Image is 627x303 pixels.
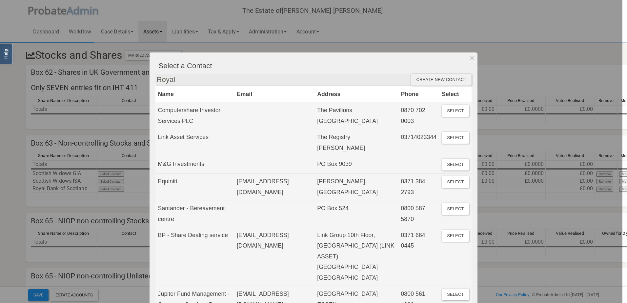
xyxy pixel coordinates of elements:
button: Select [442,159,469,171]
h4: Select a Contact [159,62,472,70]
button: Select [442,105,469,117]
td: Equiniti [155,173,234,200]
th: Name [155,86,234,102]
td: M&G Investments [155,156,234,173]
td: The Pavilions [GEOGRAPHIC_DATA] [314,102,398,129]
td: Computershare Investor Services PLC [155,102,234,129]
td: BP - Share Dealing service [155,227,234,286]
td: The Registry [PERSON_NAME] [314,129,398,156]
td: PO Box 524 [314,200,398,227]
td: PO Box 9039 [314,156,398,173]
button: Select [442,176,469,188]
button: Dismiss [467,52,477,64]
td: 03714023344 [398,129,439,156]
button: Select [442,289,469,300]
td: 0371 664 0445 [398,227,439,286]
button: Select [442,132,469,144]
td: 0371 384 2793 [398,173,439,200]
button: Select [442,203,469,215]
td: 0870 702 0003 [398,102,439,129]
div: Create new contact [411,74,472,86]
input: Search... [155,74,411,86]
td: Link Group 10th Floor, [GEOGRAPHIC_DATA] (LINK ASSET) [GEOGRAPHIC_DATA] [GEOGRAPHIC_DATA] [314,227,398,286]
td: [PERSON_NAME][GEOGRAPHIC_DATA] [314,173,398,200]
td: Santander - Bereavement centre [155,200,234,227]
button: Select [442,230,469,242]
td: [EMAIL_ADDRESS][DOMAIN_NAME] [234,173,314,200]
th: Email [234,86,314,102]
td: Link Asset Services [155,129,234,156]
th: Phone [398,86,439,102]
th: Select [439,86,472,102]
th: Address [314,86,398,102]
td: 0800 587 5870 [398,200,439,227]
td: [EMAIL_ADDRESS][DOMAIN_NAME] [234,227,314,286]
